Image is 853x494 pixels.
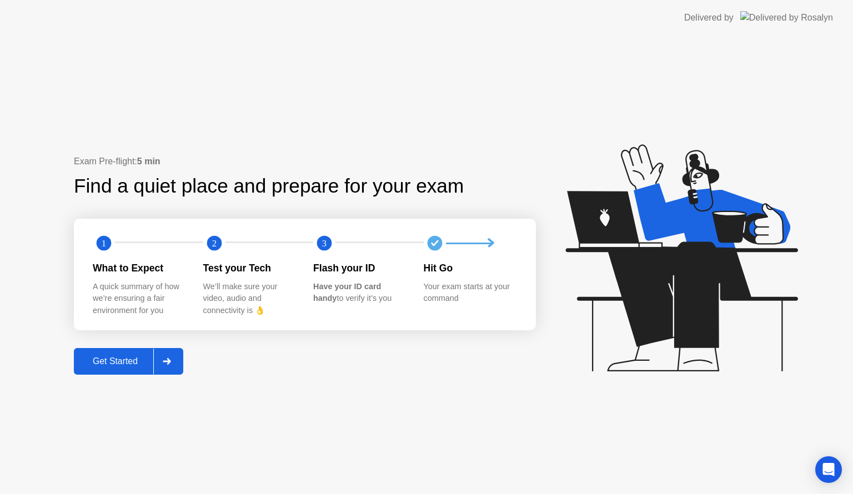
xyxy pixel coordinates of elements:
div: Open Intercom Messenger [815,456,842,483]
text: 3 [322,238,327,249]
div: Get Started [77,356,153,366]
button: Get Started [74,348,183,375]
div: Find a quiet place and prepare for your exam [74,172,465,201]
div: Hit Go [424,261,516,275]
img: Delivered by Rosalyn [740,11,833,24]
text: 2 [212,238,216,249]
b: 5 min [137,157,160,166]
div: Delivered by [684,11,734,24]
div: What to Expect [93,261,185,275]
div: Flash your ID [313,261,406,275]
div: Your exam starts at your command [424,281,516,305]
div: Test your Tech [203,261,296,275]
div: A quick summary of how we’re ensuring a fair environment for you [93,281,185,317]
div: We’ll make sure your video, audio and connectivity is 👌 [203,281,296,317]
div: Exam Pre-flight: [74,155,536,168]
text: 1 [102,238,106,249]
div: to verify it’s you [313,281,406,305]
b: Have your ID card handy [313,282,381,303]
